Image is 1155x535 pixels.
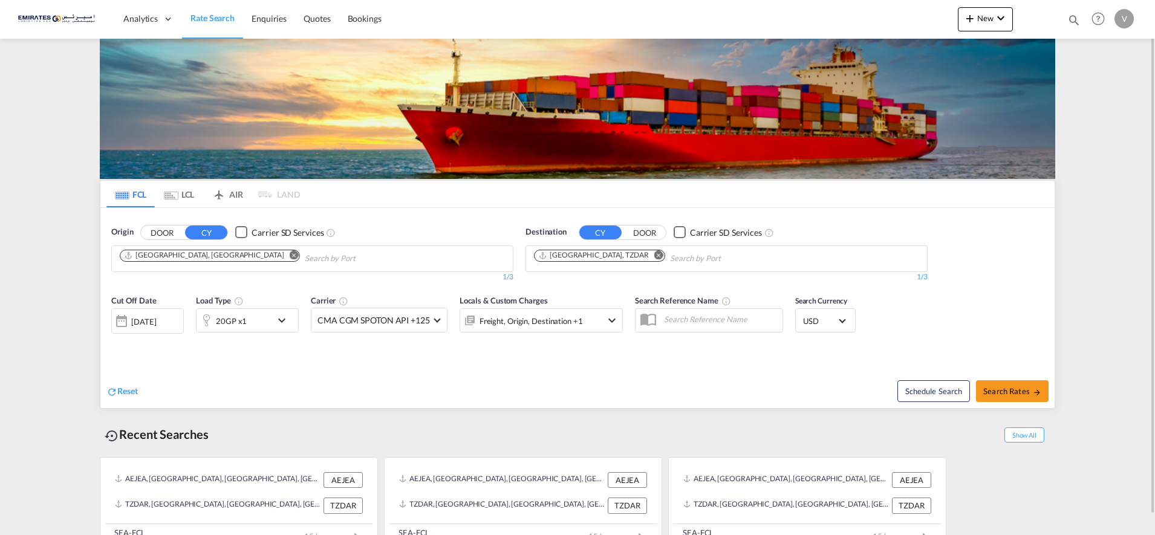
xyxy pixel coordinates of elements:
[635,296,731,305] span: Search Reference Name
[196,296,244,305] span: Load Type
[670,249,785,268] input: Chips input.
[141,225,183,239] button: DOOR
[106,386,117,397] md-icon: icon-refresh
[963,13,1008,23] span: New
[525,226,567,238] span: Destination
[764,228,774,238] md-icon: Unchecked: Search for CY (Container Yard) services for all selected carriers.Checked : Search for...
[203,181,252,207] md-tab-item: AIR
[234,296,244,306] md-icon: icon-information-outline
[105,429,119,443] md-icon: icon-backup-restore
[124,250,284,261] div: Jebel Ali, AEJEA
[976,380,1049,402] button: Search Ratesicon-arrow-right
[1088,8,1114,30] div: Help
[460,296,548,305] span: Locals & Custom Charges
[803,316,837,326] span: USD
[324,498,363,513] div: TZDAR
[252,13,287,24] span: Enquiries
[106,385,138,398] div: icon-refreshReset
[983,386,1041,396] span: Search Rates
[111,272,513,282] div: 1/3
[216,313,247,329] div: 20GP x1
[1067,13,1081,27] md-icon: icon-magnify
[608,498,647,513] div: TZDAR
[460,308,623,332] div: Freight Origin Destination Factory Stuffingicon-chevron-down
[525,272,928,282] div: 1/3
[1114,9,1134,28] div: V
[281,250,299,262] button: Remove
[480,313,583,329] div: Freight Origin Destination Factory Stuffing
[399,498,605,513] div: TZDAR, Dar es Salaam, Tanzania, United Republic of, Eastern Africa, Africa
[326,228,336,238] md-icon: Unchecked: Search for CY (Container Yard) services for all selected carriers.Checked : Search for...
[683,472,889,488] div: AEJEA, Jebel Ali, United Arab Emirates, Middle East, Middle East
[399,472,605,488] div: AEJEA, Jebel Ali, United Arab Emirates, Middle East, Middle East
[212,187,226,196] md-icon: icon-airplane
[100,421,213,448] div: Recent Searches
[131,316,156,327] div: [DATE]
[190,13,235,23] span: Rate Search
[646,250,665,262] button: Remove
[892,472,931,488] div: AEJEA
[721,296,731,306] md-icon: Your search will be saved by the below given name
[963,11,977,25] md-icon: icon-plus 400-fg
[305,249,420,268] input: Chips input.
[317,314,430,326] span: CMA CGM SPOTON API +125
[18,5,100,33] img: c67187802a5a11ec94275b5db69a26e6.png
[683,498,889,513] div: TZDAR, Dar es Salaam, Tanzania, United Republic of, Eastern Africa, Africa
[304,13,330,24] span: Quotes
[235,226,324,239] md-checkbox: Checkbox No Ink
[324,472,363,488] div: AEJEA
[111,332,120,349] md-datepicker: Select
[795,296,848,305] span: Search Currency
[538,250,651,261] div: Press delete to remove this chip.
[117,386,138,396] span: Reset
[106,181,155,207] md-tab-item: FCL
[994,11,1008,25] md-icon: icon-chevron-down
[348,13,382,24] span: Bookings
[115,498,320,513] div: TZDAR, Dar es Salaam, Tanzania, United Republic of, Eastern Africa, Africa
[1004,427,1044,443] span: Show All
[106,181,300,207] md-pagination-wrapper: Use the left and right arrow keys to navigate between tabs
[579,225,622,239] button: CY
[311,296,348,305] span: Carrier
[623,225,666,239] button: DOOR
[608,472,647,488] div: AEJEA
[185,225,227,239] button: CY
[605,313,619,328] md-icon: icon-chevron-down
[958,7,1013,31] button: icon-plus 400-fgNewicon-chevron-down
[123,13,158,25] span: Analytics
[690,227,762,239] div: Carrier SD Services
[1088,8,1108,29] span: Help
[111,308,184,334] div: [DATE]
[1067,13,1081,31] div: icon-magnify
[802,312,849,329] md-select: Select Currency: $ USDUnited States Dollar
[111,226,133,238] span: Origin
[124,250,286,261] div: Press delete to remove this chip.
[196,308,299,332] div: 20GP x1icon-chevron-down
[658,310,782,328] input: Search Reference Name
[674,226,762,239] md-checkbox: Checkbox No Ink
[100,208,1055,408] div: OriginDOOR CY Checkbox No InkUnchecked: Search for CY (Container Yard) services for all selected ...
[100,39,1055,179] img: LCL+%26+FCL+BACKGROUND.png
[252,227,324,239] div: Carrier SD Services
[1033,388,1041,397] md-icon: icon-arrow-right
[118,246,425,268] md-chips-wrap: Chips container. Use arrow keys to select chips.
[111,296,157,305] span: Cut Off Date
[155,181,203,207] md-tab-item: LCL
[532,246,790,268] md-chips-wrap: Chips container. Use arrow keys to select chips.
[897,380,970,402] button: Note: By default Schedule search will only considerorigin ports, destination ports and cut off da...
[538,250,649,261] div: Dar es Salaam, TZDAR
[339,296,348,306] md-icon: The selected Trucker/Carrierwill be displayed in the rate results If the rates are from another f...
[275,313,295,328] md-icon: icon-chevron-down
[892,498,931,513] div: TZDAR
[115,472,320,488] div: AEJEA, Jebel Ali, United Arab Emirates, Middle East, Middle East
